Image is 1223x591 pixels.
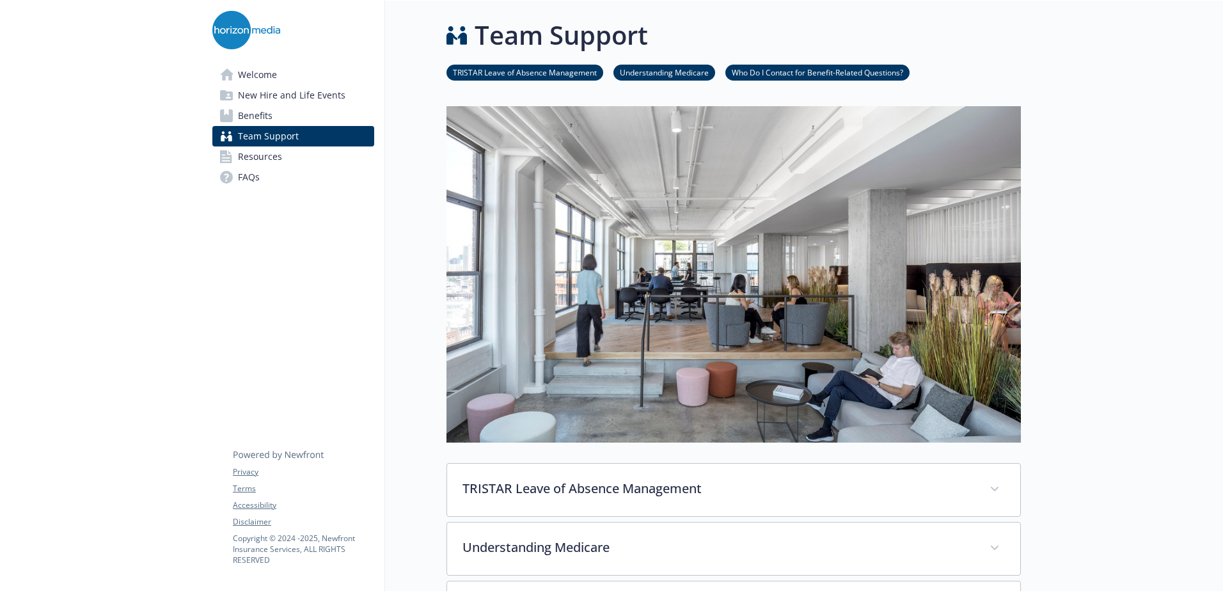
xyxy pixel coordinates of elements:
span: New Hire and Life Events [238,85,345,106]
span: Welcome [238,65,277,85]
a: Resources [212,146,374,167]
a: Benefits [212,106,374,126]
a: FAQs [212,167,374,187]
span: Team Support [238,126,299,146]
h1: Team Support [475,16,648,54]
a: Who Do I Contact for Benefit-Related Questions? [725,66,910,78]
a: Privacy [233,466,374,478]
img: team support page banner [446,106,1021,443]
a: TRISTAR Leave of Absence Management [446,66,603,78]
a: Disclaimer [233,516,374,528]
p: Copyright © 2024 - 2025 , Newfront Insurance Services, ALL RIGHTS RESERVED [233,533,374,565]
p: Understanding Medicare [462,538,974,557]
a: Team Support [212,126,374,146]
a: Welcome [212,65,374,85]
span: Benefits [238,106,272,126]
p: TRISTAR Leave of Absence Management [462,479,974,498]
span: Resources [238,146,282,167]
a: Accessibility [233,500,374,511]
span: FAQs [238,167,260,187]
div: TRISTAR Leave of Absence Management [447,464,1020,516]
a: Terms [233,483,374,494]
a: Understanding Medicare [613,66,715,78]
a: New Hire and Life Events [212,85,374,106]
div: Understanding Medicare [447,523,1020,575]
